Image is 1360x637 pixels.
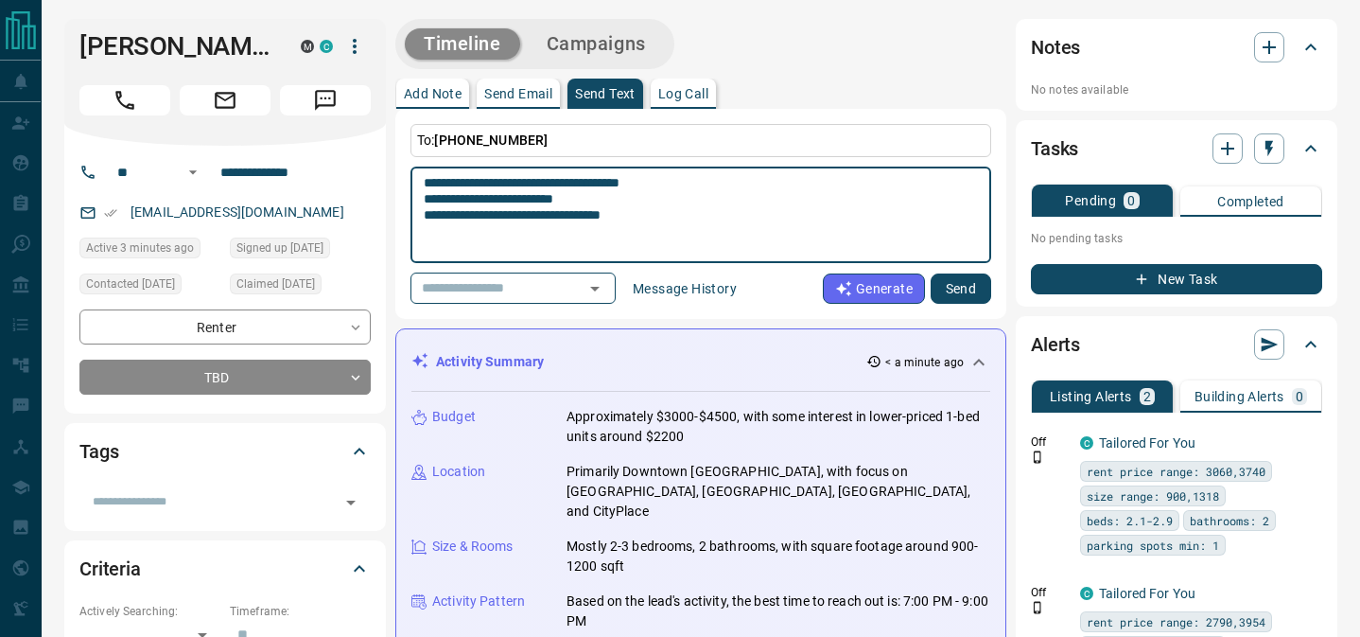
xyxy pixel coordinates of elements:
p: Budget [432,407,476,427]
div: Alerts [1031,322,1322,367]
p: Actively Searching: [79,603,220,620]
button: New Task [1031,264,1322,294]
button: Send [931,274,991,304]
p: Log Call [658,87,708,100]
p: Send Text [575,87,636,100]
p: No pending tasks [1031,224,1322,253]
p: Primarily Downtown [GEOGRAPHIC_DATA], with focus on [GEOGRAPHIC_DATA], [GEOGRAPHIC_DATA], [GEOGRA... [567,462,990,522]
p: Approximately $3000-$4500, with some interest in lower-priced 1-bed units around $2200 [567,407,990,447]
button: Generate [823,274,925,304]
span: [PHONE_NUMBER] [434,133,548,148]
h2: Criteria [79,554,141,584]
a: Tailored For You [1099,586,1195,601]
p: Activity Summary [436,352,544,372]
p: Off [1031,584,1069,601]
p: Location [432,462,485,482]
div: Fri Aug 12 2022 [230,274,371,300]
h2: Alerts [1031,329,1080,360]
h2: Notes [1031,32,1080,62]
p: Building Alerts [1194,390,1284,403]
span: Email [180,85,270,115]
span: beds: 2.1-2.9 [1087,511,1173,530]
div: mrloft.ca [301,40,314,53]
span: Contacted [DATE] [86,274,175,293]
span: Call [79,85,170,115]
p: 0 [1127,194,1135,207]
p: Add Note [404,87,462,100]
p: Mostly 2-3 bedrooms, 2 bathrooms, with square footage around 900-1200 sqft [567,537,990,576]
span: parking spots min: 1 [1087,536,1219,555]
button: Open [182,161,204,184]
div: Activity Summary< a minute ago [411,345,990,380]
div: Notes [1031,25,1322,70]
span: Active 3 minutes ago [86,239,194,257]
span: Signed up [DATE] [236,239,323,257]
p: Listing Alerts [1050,390,1132,403]
p: Off [1031,434,1069,451]
button: Timeline [405,28,520,60]
span: rent price range: 3060,3740 [1087,462,1265,481]
div: Criteria [79,546,371,592]
span: rent price range: 2790,3954 [1087,612,1265,631]
a: [EMAIL_ADDRESS][DOMAIN_NAME] [131,204,344,220]
span: size range: 900,1318 [1087,487,1219,505]
button: Open [338,489,364,516]
button: Message History [621,274,748,304]
div: Tasks [1031,126,1322,171]
svg: Push Notification Only [1031,451,1044,464]
div: Fri Dec 11 2020 [230,238,371,264]
div: Sat Aug 13 2022 [79,274,220,300]
div: condos.ca [1080,587,1093,600]
p: No notes available [1031,81,1322,98]
button: Campaigns [528,28,665,60]
p: To: [410,124,991,157]
h2: Tasks [1031,133,1078,164]
div: Tags [79,429,371,474]
p: Send Email [484,87,552,100]
p: Timeframe: [230,603,371,620]
p: 2 [1143,390,1151,403]
h1: [PERSON_NAME] [79,31,272,62]
p: Activity Pattern [432,592,525,611]
div: TBD [79,360,371,395]
div: Renter [79,310,371,345]
h2: Tags [79,436,118,467]
div: condos.ca [1080,436,1093,450]
svg: Email Verified [104,206,117,220]
a: Tailored For You [1099,435,1195,451]
span: Message [280,85,371,115]
p: < a minute ago [885,354,964,371]
p: 0 [1296,390,1303,403]
svg: Push Notification Only [1031,601,1044,614]
span: bathrooms: 2 [1190,511,1269,530]
p: Size & Rooms [432,537,514,557]
div: Mon Sep 15 2025 [79,238,220,264]
p: Based on the lead's activity, the best time to reach out is: 7:00 PM - 9:00 PM [567,592,990,631]
p: Pending [1065,194,1116,207]
p: Completed [1217,195,1284,208]
button: Open [582,275,608,302]
span: Claimed [DATE] [236,274,315,293]
div: condos.ca [320,40,333,53]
